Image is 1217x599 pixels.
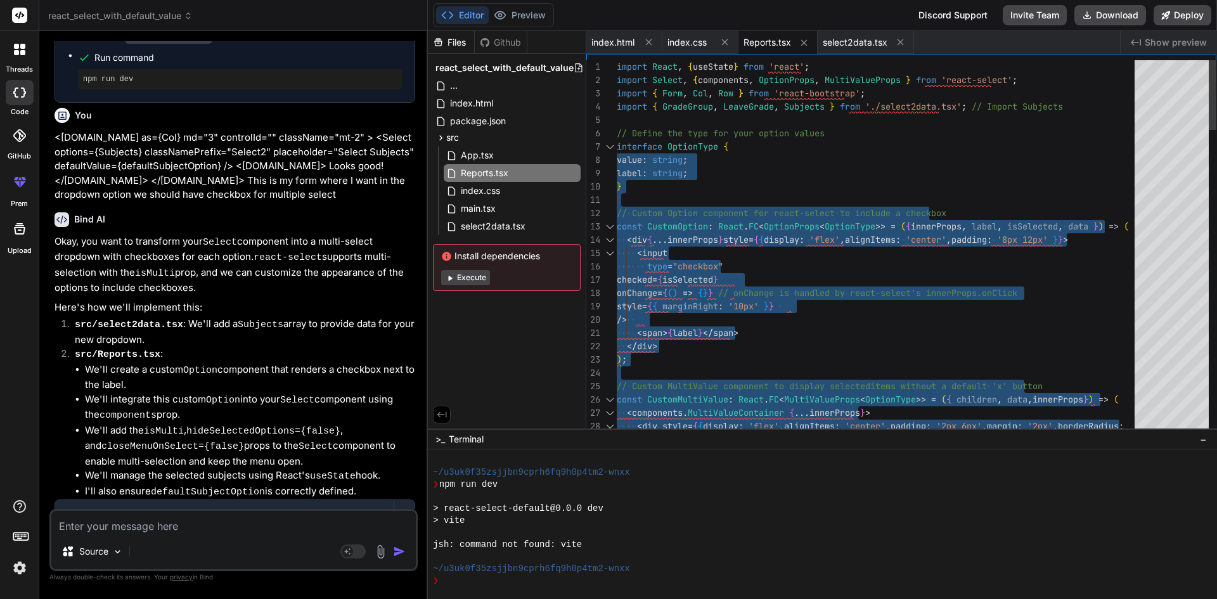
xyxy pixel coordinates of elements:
[1003,5,1067,25] button: Invite Team
[667,36,707,49] span: index.css
[11,106,29,117] label: code
[617,141,662,152] span: interface
[754,234,759,245] span: {
[870,207,946,219] span: lude a checkbox
[55,131,415,202] p: <[DOMAIN_NAME] as={Col} md="3" controlId="" className="mt-2" > <Select options={Subjects} classNa...
[254,252,322,263] code: react-select
[794,407,809,418] span: ...
[875,221,885,232] span: >>
[642,327,662,338] span: span
[809,234,840,245] span: 'flex'
[586,153,600,167] div: 8
[617,314,627,325] span: />
[906,221,911,232] span: {
[652,340,657,352] span: >
[698,327,703,338] span: }
[911,5,995,25] div: Discord Support
[642,300,647,312] span: =
[617,300,642,312] span: style
[55,235,415,295] p: Okay, you want to transform your component into a multi-select dropdown with checkboxes for each ...
[135,268,175,279] code: isMulti
[946,234,951,245] span: ,
[586,60,600,74] div: 1
[860,87,865,99] span: ;
[652,234,667,245] span: ...
[55,500,394,542] button: Multi-Select Dropdown with CheckboxesClick to open Workbench
[865,101,962,112] span: './select2data.tsx'
[586,406,600,420] div: 27
[708,287,713,299] span: }
[602,220,618,233] div: Click to collapse the range.
[657,274,662,285] span: {
[637,247,642,259] span: <
[238,319,283,330] code: Subjects
[698,287,703,299] span: {
[673,261,723,272] span: "checkbox"
[617,274,652,285] span: checked
[617,354,622,365] span: )
[647,394,728,405] span: CustomMultiValue
[586,340,600,353] div: 22
[769,394,779,405] span: FC
[617,287,657,299] span: onChange
[779,394,784,405] span: <
[617,74,647,86] span: import
[718,221,744,232] span: React
[1098,394,1109,405] span: =>
[667,287,673,299] span: (
[987,234,992,245] span: :
[617,101,647,112] span: import
[678,61,683,72] span: ,
[1197,429,1209,449] button: −
[662,101,713,112] span: GradeGroup
[997,221,1002,232] span: ,
[1058,221,1063,232] span: ,
[1088,394,1093,405] span: )
[75,319,183,330] code: src/select2data.tsx
[683,87,688,99] span: ,
[723,234,749,245] span: style
[749,420,779,432] span: 'flex'
[602,393,618,406] div: Click to collapse the range.
[673,287,678,299] span: )
[774,87,860,99] span: 'react-bootstrap'
[662,274,713,285] span: isSelected
[460,219,527,234] span: select2data.tsx
[667,234,718,245] span: innerProps
[586,207,600,220] div: 12
[698,420,703,432] span: {
[441,250,572,262] span: Install dependencies
[683,74,688,86] span: ,
[617,87,647,99] span: import
[698,74,749,86] span: components
[1145,36,1207,49] span: Show preview
[637,327,642,338] span: <
[55,300,415,315] p: Here's how we'll implement this:
[460,201,497,216] span: main.tsx
[683,287,693,299] span: =>
[460,148,495,163] span: App.tsx
[586,233,600,247] div: 14
[586,193,600,207] div: 11
[809,407,860,418] span: innerProps
[1083,394,1088,405] span: }
[804,61,809,72] span: ;
[870,380,1043,392] span: items without a default 'x' button
[617,181,622,192] span: }
[591,36,634,49] span: index.html
[749,221,759,232] span: FC
[1027,394,1033,405] span: ,
[901,221,906,232] span: (
[586,140,600,153] div: 7
[749,87,769,99] span: from
[1068,221,1088,232] span: data
[1033,394,1083,405] span: innerProps
[1114,394,1119,405] span: (
[602,233,618,247] div: Click to collapse the range.
[784,394,860,405] span: MultiValueProps
[1007,394,1027,405] span: data
[865,407,870,418] span: >
[759,221,764,232] span: <
[75,109,92,122] h6: You
[586,113,600,127] div: 5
